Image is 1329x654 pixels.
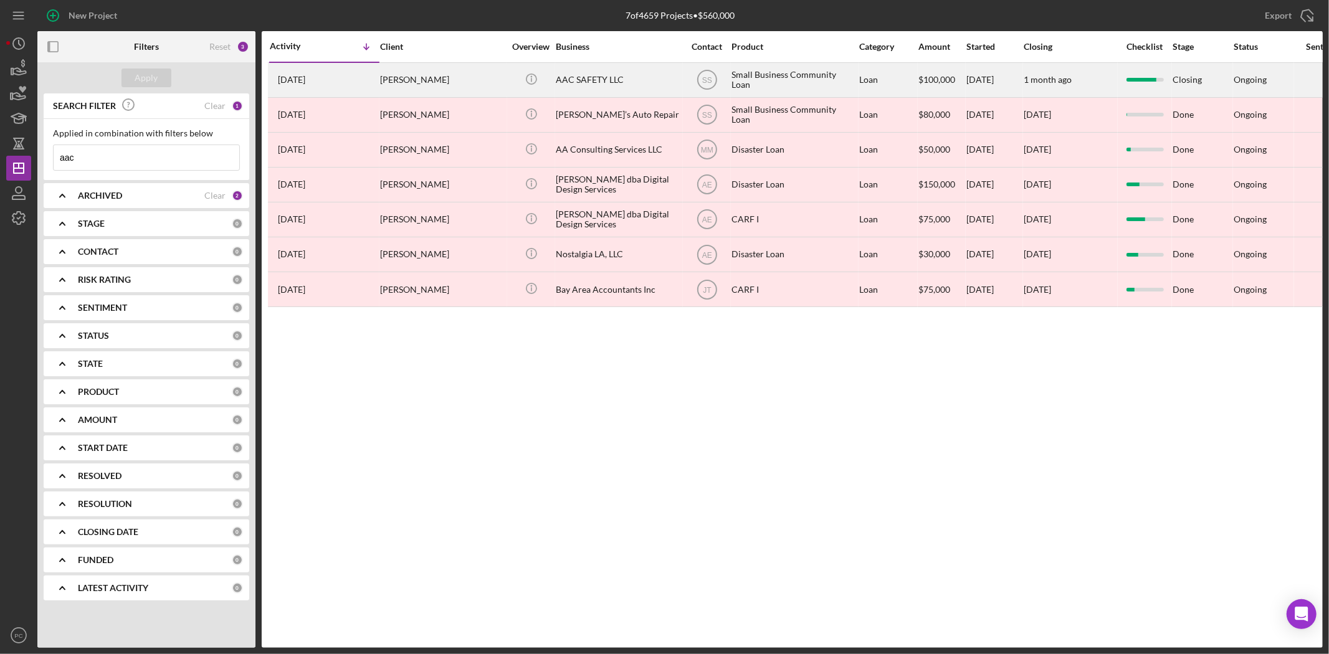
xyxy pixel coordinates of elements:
div: Ongoing [1234,75,1267,85]
div: Activity [270,41,325,51]
div: Small Business Community Loan [731,64,856,97]
div: [DATE] [966,64,1022,97]
b: SENTIMENT [78,303,127,313]
b: PRODUCT [78,387,119,397]
button: Apply [121,69,171,87]
text: SS [702,76,712,85]
div: Client [380,42,505,52]
time: [DATE] [1024,109,1051,120]
div: [PERSON_NAME] dba Digital Design Services [556,168,680,201]
div: 0 [232,470,243,481]
div: Applied in combination with filters below [53,128,240,138]
time: [DATE] [1024,214,1051,224]
div: [DATE] [966,238,1022,271]
div: Ongoing [1234,110,1267,120]
button: PC [6,623,31,648]
b: STATE [78,359,103,369]
div: Clear [204,191,226,201]
div: Loan [859,203,917,236]
div: Done [1173,273,1232,306]
div: $50,000 [918,133,965,166]
div: AA Consulting Services LLC [556,133,680,166]
text: AE [702,250,712,259]
time: 1 month ago [1024,74,1072,85]
text: JT [703,285,712,294]
text: MM [701,146,713,154]
div: Loan [859,273,917,306]
div: Bay Area Accountants Inc [556,273,680,306]
div: 7 of 4659 Projects • $560,000 [626,11,735,21]
div: Loan [859,98,917,131]
b: CLOSING DATE [78,527,138,537]
div: Started [966,42,1022,52]
div: CARF I [731,203,856,236]
time: 2022-10-28 14:40 [278,179,305,189]
div: [PERSON_NAME] [380,133,505,166]
div: [PERSON_NAME] [380,238,505,271]
div: 0 [232,526,243,538]
div: Ongoing [1234,214,1267,224]
div: 0 [232,358,243,369]
div: 1 [232,100,243,111]
div: Product [731,42,856,52]
div: Disaster Loan [731,238,856,271]
div: Disaster Loan [731,133,856,166]
div: [PERSON_NAME]’s Auto Repair [556,98,680,131]
div: Done [1173,168,1232,201]
div: [DATE] [966,133,1022,166]
div: $75,000 [918,273,965,306]
div: Closing [1173,64,1232,97]
div: Clear [204,101,226,111]
div: Export [1265,3,1292,28]
div: [PERSON_NAME] [380,203,505,236]
div: [PERSON_NAME] [380,168,505,201]
text: PC [14,632,22,639]
div: Open Intercom Messenger [1287,599,1317,629]
div: Nostalgia LA, LLC [556,238,680,271]
b: FUNDED [78,555,113,565]
div: Stage [1173,42,1232,52]
time: 2025-08-19 15:55 [278,75,305,85]
div: 0 [232,274,243,285]
div: $100,000 [918,64,965,97]
div: AAC SAFETY LLC [556,64,680,97]
div: Apply [135,69,158,87]
div: CARF I [731,273,856,306]
div: 0 [232,386,243,397]
b: LATEST ACTIVITY [78,583,148,593]
time: 2022-04-25 19:07 [278,285,305,295]
time: 2023-09-06 22:49 [278,110,305,120]
div: Status [1234,42,1293,52]
div: 0 [232,218,243,229]
b: STATUS [78,331,109,341]
div: [PERSON_NAME] [380,273,505,306]
div: Loan [859,238,917,271]
div: Disaster Loan [731,168,856,201]
div: Checklist [1118,42,1171,52]
div: New Project [69,3,117,28]
button: New Project [37,3,130,28]
div: [DATE] [966,98,1022,131]
b: RESOLVED [78,471,121,481]
div: Done [1173,133,1232,166]
time: 2022-10-12 09:42 [278,214,305,224]
div: Closing [1024,42,1117,52]
text: AE [702,181,712,189]
div: 0 [232,554,243,566]
div: Amount [918,42,965,52]
time: 2022-08-26 23:45 [278,249,305,259]
b: RESOLUTION [78,499,132,509]
b: START DATE [78,443,128,453]
b: SEARCH FILTER [53,101,116,111]
div: [PERSON_NAME] [380,64,505,97]
div: Done [1173,98,1232,131]
div: 3 [237,40,249,53]
div: 0 [232,498,243,509]
b: Filters [134,42,159,52]
b: RISK RATING [78,275,131,285]
div: 0 [232,246,243,257]
div: Overview [508,42,555,52]
div: 0 [232,442,243,453]
time: [DATE] [1024,249,1051,259]
div: 0 [232,330,243,341]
